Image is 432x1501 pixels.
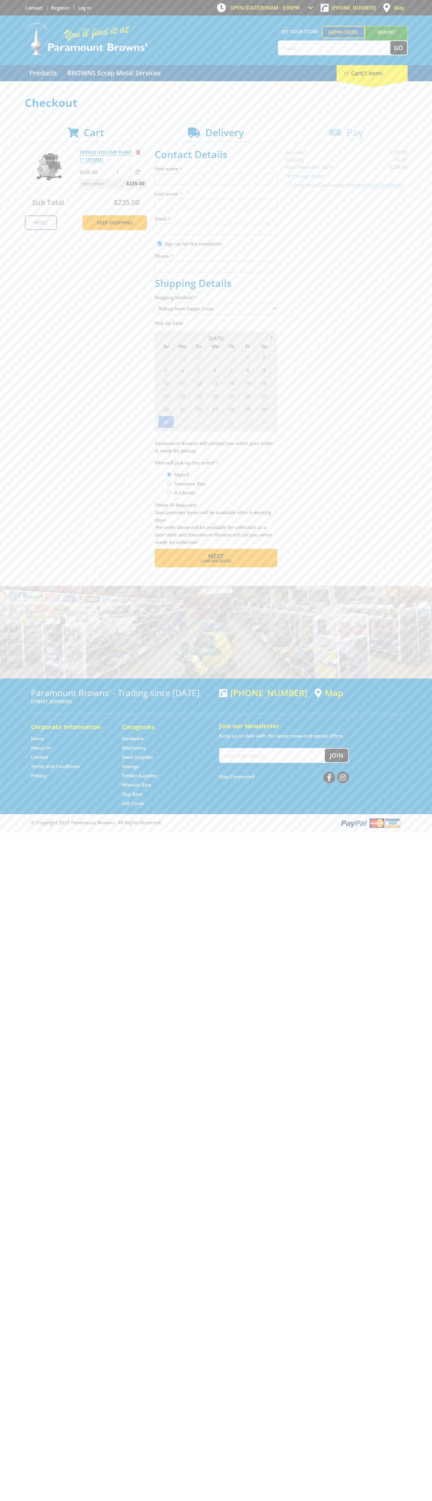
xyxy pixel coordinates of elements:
a: Go to the About Us page [31,745,51,751]
a: Keep Shopping [82,215,147,230]
span: Set your store [278,26,322,37]
select: Please select a shipping method. [155,303,277,314]
a: Go to the Wheelie Bins page [122,782,151,788]
a: Mount [PERSON_NAME] [365,26,408,49]
img: PETROL VOLUME PUMP 1" (25MM) [31,149,68,186]
a: Go to the Skip Bins page [122,791,142,797]
h5: Categories [122,723,201,731]
a: View a map of Gepps Cross location [315,688,343,698]
input: Please enter your email address. [155,224,277,235]
span: 30 [207,351,223,363]
span: 16 [256,377,272,389]
span: 31 [158,416,174,428]
span: Confirm order [168,559,264,563]
p: Keep up to date with the latest news and special offers. [219,732,401,739]
span: 15 [240,377,256,389]
span: 13 [207,377,223,389]
span: 6 [256,416,272,428]
div: Cart [337,65,408,81]
a: Go to the Privacy page [31,772,47,779]
label: Phone [155,252,277,260]
button: Join [325,749,348,762]
span: 24 [158,403,174,415]
input: Please enter your telephone number. [155,261,277,272]
a: PETROL VOLUME PUMP 1" (25MM) [80,149,132,163]
p: $235.00 [80,168,113,176]
span: 12 [191,377,207,389]
span: 14 [224,377,239,389]
h2: Contact Details [155,149,277,160]
h2: Shipping Details [155,277,277,289]
span: 23 [256,390,272,402]
a: Print [25,215,57,230]
span: [DATE] [209,335,223,341]
h5: Join our Newsletter [219,722,401,730]
a: Go to the Steel Supplies page [122,754,153,760]
span: 19 [191,390,207,402]
span: 27 [207,403,223,415]
span: 21 [224,390,239,402]
span: Sub Total [32,197,64,207]
input: Please select who will pick up the order. [167,490,171,494]
span: Mo [174,342,190,350]
span: 30 [256,403,272,415]
input: Please enter your first name. [155,174,277,185]
span: Sa [256,342,272,350]
a: Go to the BROWNS Scrap Metal Services page [63,65,165,81]
label: Who will pick up the order? [155,459,277,466]
span: 11 [174,377,190,389]
img: PayPal, Mastercard, Visa accepted [340,817,401,829]
h3: Paramount Browns' - Trading since [DATE] [31,688,213,698]
span: Cart [84,126,104,139]
label: First name [155,165,277,172]
span: 2 [191,416,207,428]
span: 27 [158,351,174,363]
input: Please select who will pick up the order. [167,473,171,477]
span: $235.00 [114,197,140,207]
span: Su [158,342,174,350]
a: Go to the Hardware page [122,735,144,742]
span: 6 [207,364,223,376]
span: Th [224,342,239,350]
span: 17 [158,390,174,402]
label: Myself [172,469,191,480]
button: Go [390,41,407,55]
span: Tu [191,342,207,350]
span: 25 [174,403,190,415]
label: Shipping Method [155,294,277,301]
span: 28 [224,403,239,415]
a: Go to the Products page [25,65,61,81]
em: Photo ID Required. Non-preorder items will be available after 5 working days Pre-order items will... [155,502,272,545]
input: Search [279,41,390,55]
input: Your email address [220,749,325,762]
span: 1 [240,351,256,363]
a: Gepps Cross [322,26,365,38]
span: 5 [191,364,207,376]
span: 28 [174,351,190,363]
span: 2 [256,351,272,363]
label: Last name [155,190,277,197]
a: Go to the Machinery page [122,745,146,751]
a: Go to the Timber Supplies page [122,772,157,779]
div: [PHONE_NUMBER] [219,688,307,698]
span: 29 [240,403,256,415]
a: Go to the Terms and Conditions page [31,763,80,770]
span: 4 [174,364,190,376]
label: Pick Up Date [155,319,277,327]
a: Go to the Gift Cards page [122,800,144,807]
img: Paramount Browns' [25,22,148,56]
span: 8 [240,364,256,376]
span: 8:00am - 5:00pm [261,4,300,11]
a: Go to the Contact page [31,754,48,760]
label: A Courier [172,487,198,498]
span: Fr [240,342,256,350]
span: Next [208,552,224,560]
span: OPEN [DATE] [230,4,300,11]
label: Someone Else [172,478,208,489]
a: Go to the Contact page [25,5,43,11]
span: 10 [158,377,174,389]
span: $235.00 [126,179,145,188]
h1: Checkout [25,97,408,109]
span: 3 [158,364,174,376]
span: (1 item) [362,69,383,77]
